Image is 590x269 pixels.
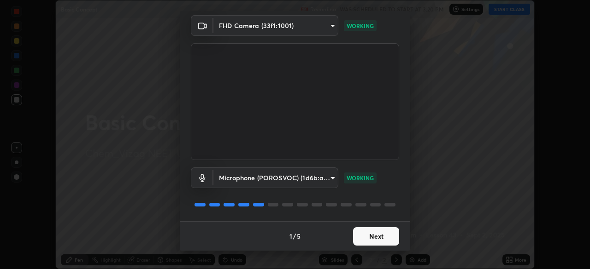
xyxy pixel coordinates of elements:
div: FHD Camera (33f1:1001) [213,167,338,188]
h4: 5 [297,231,301,241]
p: WORKING [347,174,374,182]
p: WORKING [347,22,374,30]
div: FHD Camera (33f1:1001) [213,15,338,36]
h4: / [293,231,296,241]
button: Next [353,227,399,246]
h4: 1 [289,231,292,241]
